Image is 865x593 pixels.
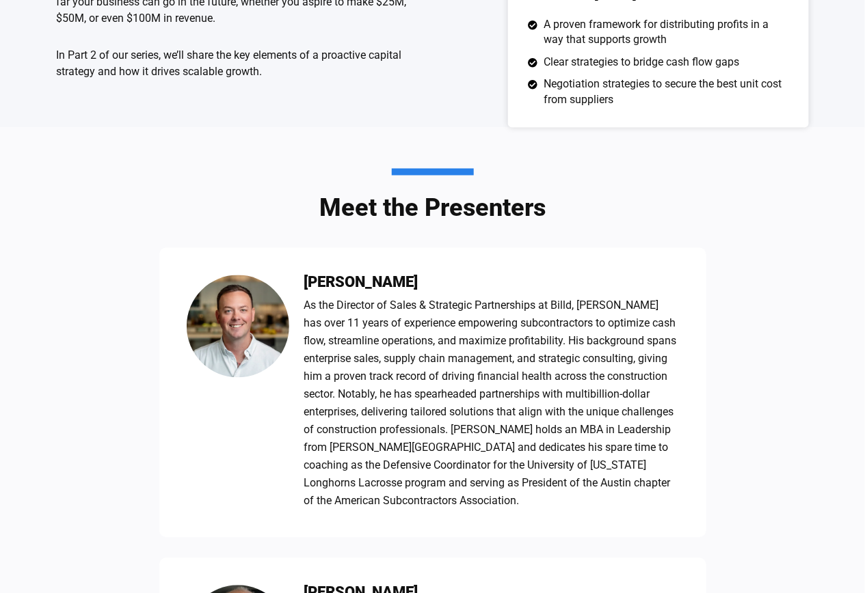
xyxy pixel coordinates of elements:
p: In Part 2 of our series, we’ll share the key elements of a proactive capital strategy and how it ... [57,47,433,80]
div: As the Director of Sales & Strategic Partnerships at Billd, [PERSON_NAME] has over 11 years of ex... [304,297,679,510]
span: Clear strategies to bridge cash flow gaps [540,55,739,70]
h3: Meet the Presenters [319,169,546,221]
span: Negotiation strategies to secure the best unit cost from suppliers [540,77,788,107]
span: A proven framework for distributing profits in a way that supports growth [540,17,788,48]
h3: [PERSON_NAME] [304,275,679,290]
